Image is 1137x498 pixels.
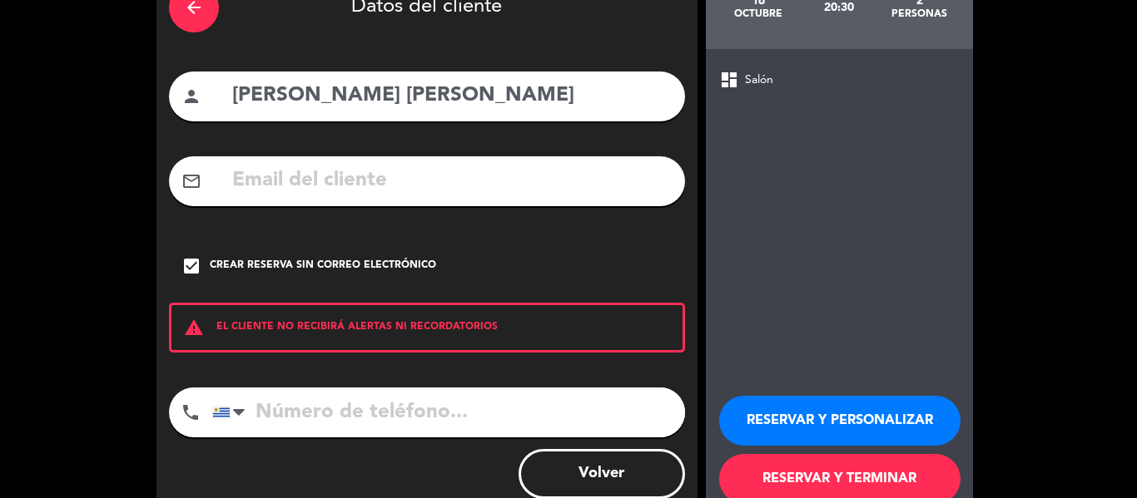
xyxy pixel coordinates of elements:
div: octubre [718,7,799,21]
i: check_box [181,256,201,276]
span: Salón [745,71,773,90]
input: Nombre del cliente [231,79,673,113]
div: Uruguay: +598 [213,388,251,436]
i: person [181,86,201,106]
div: Crear reserva sin correo electrónico [210,258,436,274]
button: RESERVAR Y PERSONALIZAR [719,396,961,446]
i: phone [181,402,201,422]
span: dashboard [719,70,739,90]
i: mail_outline [181,171,201,191]
input: Número de teléfono... [212,387,685,437]
div: personas [879,7,960,21]
div: EL CLIENTE NO RECIBIRÁ ALERTAS NI RECORDATORIOS [169,303,685,353]
input: Email del cliente [231,164,673,198]
i: warning [171,318,216,338]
